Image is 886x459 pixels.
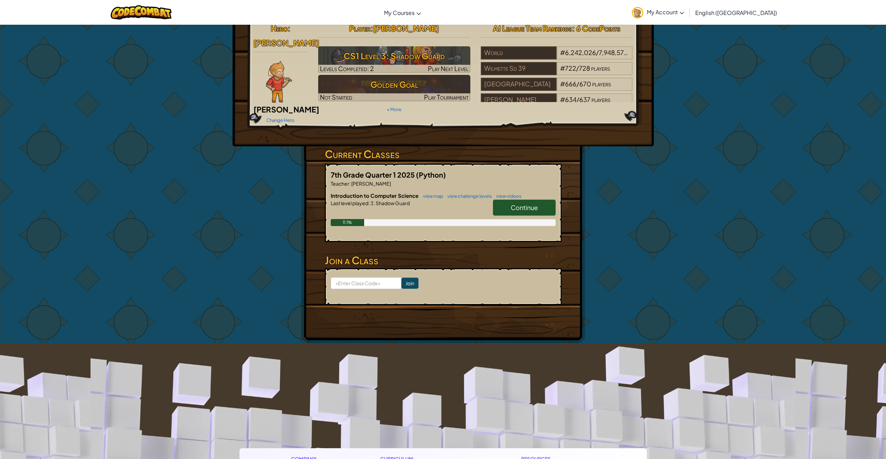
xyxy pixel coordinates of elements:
[420,193,443,199] a: view map
[253,38,319,48] span: [PERSON_NAME]
[572,23,620,33] span: : 6 CodePoints
[318,46,470,73] a: Play Next Level
[331,219,364,226] div: 11.1%
[511,203,538,211] span: Continue
[481,53,633,61] a: World#6,242,026/7,948,576players
[370,23,373,33] span: :
[591,95,610,103] span: players
[647,8,684,16] span: My Account
[325,146,562,162] h3: Current Classes
[424,93,469,101] span: Play Tournament
[320,93,352,101] span: Not Started
[493,193,522,199] a: view videos
[565,64,576,72] span: 722
[266,61,292,103] img: Ned-Fulmer-Pose.png
[579,64,590,72] span: 728
[565,80,577,88] span: 666
[576,64,579,72] span: /
[349,23,370,33] span: Player
[331,277,401,289] input: <Enter Class Code>
[481,69,633,77] a: Wilmette Sd 39#722/728players
[370,200,375,206] span: 3.
[349,180,351,187] span: :
[320,64,374,72] span: Levels Completed: 2
[384,9,415,16] span: My Courses
[579,80,591,88] span: 670
[481,100,633,108] a: [PERSON_NAME]#634/637players
[351,180,391,187] span: [PERSON_NAME]
[560,48,565,56] span: #
[428,64,469,72] span: Play Next Level
[368,200,370,206] span: :
[695,9,777,16] span: English ([GEOGRAPHIC_DATA])
[111,5,172,20] img: CodeCombat logo
[387,107,401,112] a: + More
[560,80,565,88] span: #
[288,23,290,33] span: :
[632,7,643,18] img: avatar
[596,48,599,56] span: /
[591,64,610,72] span: players
[493,23,572,33] span: AI League Team Rankings
[481,84,633,92] a: [GEOGRAPHIC_DATA]#666/670players
[401,278,418,289] input: Join
[318,77,470,92] h3: Golden Goal
[381,3,424,22] a: My Courses
[481,62,557,75] div: Wilmette Sd 39
[318,75,470,101] img: Golden Goal
[565,95,577,103] span: 634
[373,23,439,33] span: [PERSON_NAME]
[266,117,295,123] a: Change Hero
[416,170,446,179] span: (Python)
[628,1,688,23] a: My Account
[318,48,470,64] h3: CS1 Level 3: Shadow Guard
[444,193,492,199] a: view challenge levels
[331,180,349,187] span: Teacher
[331,170,416,179] span: 7th Grade Quarter 1 2025
[560,64,565,72] span: #
[318,75,470,101] a: Golden GoalNot StartedPlay Tournament
[481,78,557,91] div: [GEOGRAPHIC_DATA]
[579,95,590,103] span: 637
[325,252,562,268] h3: Join a Class
[271,23,288,33] span: Hero
[331,192,420,199] span: Introduction to Computer Science
[481,46,557,60] div: World
[577,95,579,103] span: /
[318,46,470,73] img: CS1 Level 3: Shadow Guard
[253,104,319,114] span: [PERSON_NAME]
[599,48,628,56] span: 7,948,576
[565,48,596,56] span: 6,242,026
[592,80,611,88] span: players
[481,93,557,107] div: [PERSON_NAME]
[375,200,410,206] span: Shadow Guard
[331,200,368,206] span: Last level played
[628,48,647,56] span: players
[577,80,579,88] span: /
[692,3,781,22] a: English ([GEOGRAPHIC_DATA])
[560,95,565,103] span: #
